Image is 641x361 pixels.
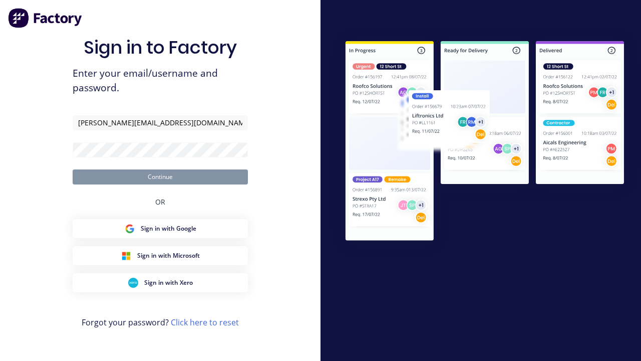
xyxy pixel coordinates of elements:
button: Xero Sign inSign in with Xero [73,273,248,292]
img: Factory [8,8,83,28]
span: Sign in with Google [141,224,196,233]
div: OR [155,185,165,219]
input: Email/Username [73,115,248,130]
button: Microsoft Sign inSign in with Microsoft [73,246,248,265]
span: Forgot your password? [82,316,239,328]
button: Google Sign inSign in with Google [73,219,248,238]
span: Sign in with Microsoft [137,251,200,260]
span: Enter your email/username and password. [73,66,248,95]
img: Xero Sign in [128,278,138,288]
button: Continue [73,169,248,185]
a: Click here to reset [171,317,239,328]
h1: Sign in to Factory [84,37,237,58]
span: Sign in with Xero [144,278,193,287]
img: Google Sign in [125,224,135,234]
img: Microsoft Sign in [121,251,131,261]
img: Sign in [329,26,641,259]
